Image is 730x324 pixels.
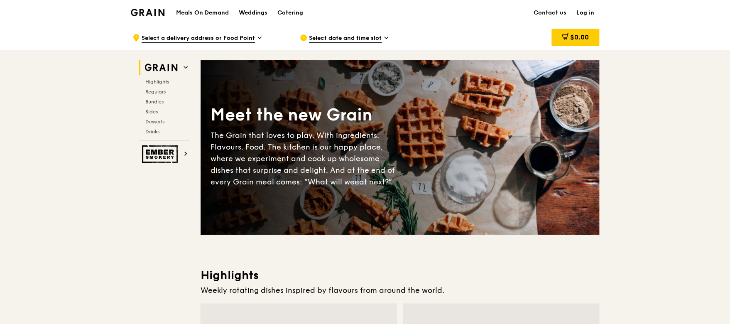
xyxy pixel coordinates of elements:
div: Meet the new Grain [211,104,400,126]
a: Log in [571,0,599,25]
img: Grain [131,9,164,16]
span: Select date and time slot [309,34,382,43]
img: Grain web logo [142,60,180,75]
span: Sides [145,109,158,115]
span: eat next?” [355,177,392,187]
a: Contact us [529,0,571,25]
span: Select a delivery address or Food Point [142,34,255,43]
h3: Highlights [201,268,599,283]
span: Bundles [145,99,164,105]
div: The Grain that loves to play. With ingredients. Flavours. Food. The kitchen is our happy place, w... [211,130,400,188]
span: Regulars [145,89,166,95]
span: $0.00 [570,33,589,41]
span: Drinks [145,129,159,135]
span: Desserts [145,119,164,125]
span: Highlights [145,79,169,85]
div: Weekly rotating dishes inspired by flavours from around the world. [201,285,599,296]
a: Weddings [234,0,272,25]
a: Catering [272,0,308,25]
h1: Meals On Demand [176,9,229,17]
img: Ember Smokery web logo [142,145,180,163]
div: Weddings [239,0,267,25]
div: Catering [277,0,303,25]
